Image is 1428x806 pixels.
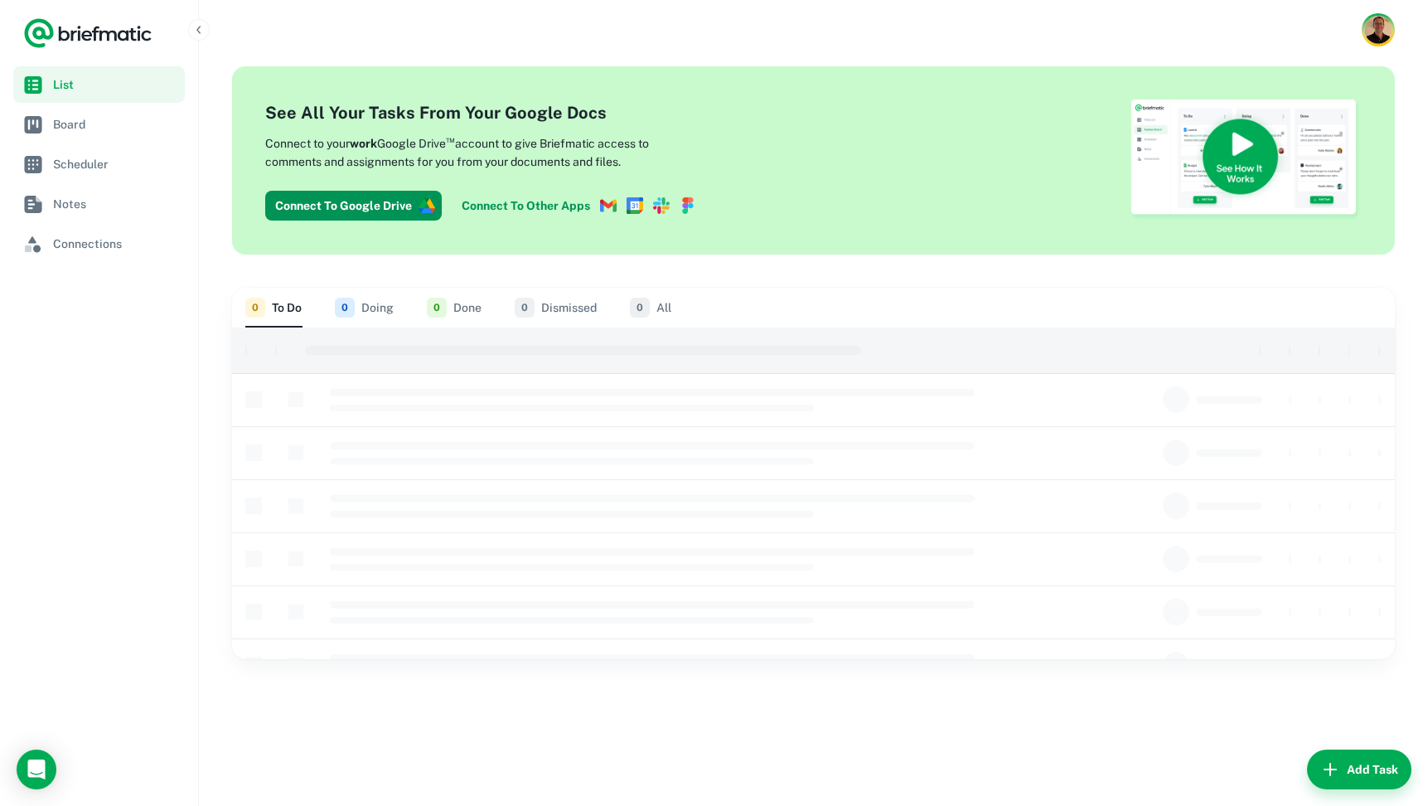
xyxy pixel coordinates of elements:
span: List [53,75,178,94]
button: Add Task [1307,750,1411,789]
button: To Do [245,288,302,328]
sup: ™ [446,134,455,145]
span: 0 [427,298,447,318]
a: Scheduler [13,146,185,182]
span: Board [53,115,178,134]
a: Board [13,106,185,143]
button: Done [427,288,482,328]
span: 0 [515,298,535,318]
b: work [350,137,377,150]
a: Connect To Other Apps [455,191,713,221]
div: Load Chat [17,750,56,789]
img: Mauricio Peirone [1364,16,1392,44]
span: 0 [335,298,355,318]
span: 0 [630,298,650,318]
span: Notes [53,195,178,213]
p: Connect to your Google Drive account to give Briefmatic access to comments and assignments for yo... [265,132,704,171]
a: Logo [23,17,152,50]
h4: See All Your Tasks From Your Google Docs [265,100,713,125]
span: Scheduler [53,155,178,173]
button: Doing [335,288,394,328]
span: 0 [245,298,265,318]
a: Notes [13,186,185,222]
button: Account button [1362,13,1395,46]
a: List [13,66,185,103]
button: Dismissed [515,288,597,328]
button: All [630,288,671,328]
span: Connections [53,235,178,253]
img: See How Briefmatic Works [1130,100,1362,221]
a: Connections [13,226,185,262]
button: Connect To Google Drive [265,191,442,221]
